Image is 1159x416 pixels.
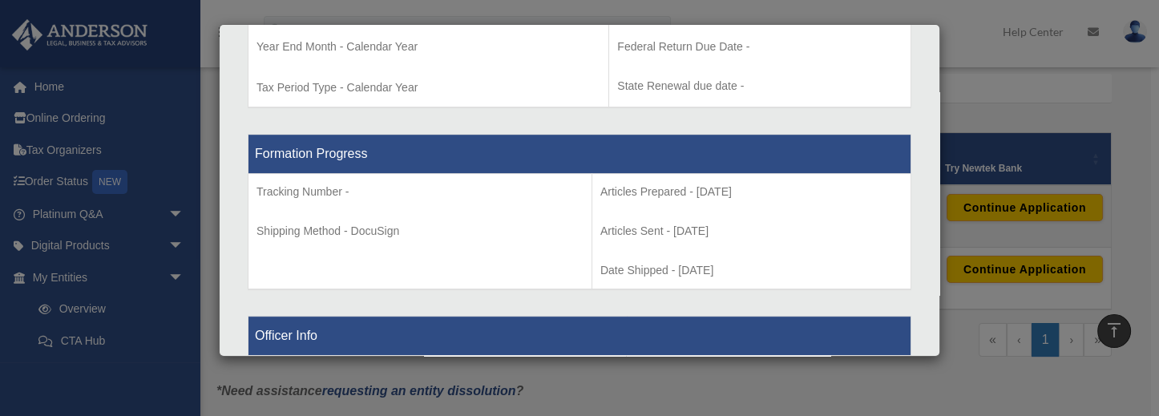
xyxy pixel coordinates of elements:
p: Articles Sent - [DATE] [600,221,903,241]
p: Articles Prepared - [DATE] [600,182,903,202]
p: Shipping Method - DocuSign [256,221,584,241]
p: Federal Return Due Date - [617,37,903,57]
th: Formation Progress [248,135,911,174]
th: Officer Info [248,316,911,355]
p: State Renewal due date - [617,76,903,96]
p: Date Shipped - [DATE] [600,261,903,281]
p: Tracking Number - [256,182,584,202]
p: Year End Month - Calendar Year [256,37,600,57]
